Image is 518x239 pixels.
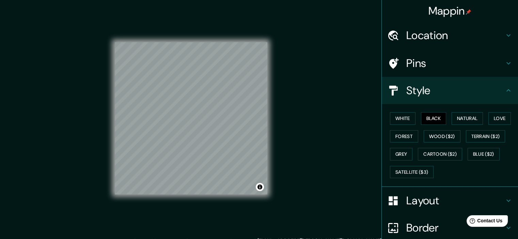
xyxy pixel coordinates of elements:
button: Cartoon ($2) [418,148,462,160]
h4: Layout [406,194,504,207]
canvas: Map [115,42,267,194]
button: Love [488,112,511,125]
img: pin-icon.png [466,9,471,15]
div: Style [382,77,518,104]
button: White [390,112,415,125]
div: Pins [382,50,518,77]
h4: Style [406,84,504,97]
div: Layout [382,187,518,214]
button: Wood ($2) [424,130,460,143]
button: Blue ($2) [468,148,500,160]
button: Grey [390,148,412,160]
h4: Mappin [428,4,472,18]
iframe: Help widget launcher [457,212,511,232]
button: Terrain ($2) [466,130,505,143]
button: Black [421,112,446,125]
h4: Border [406,221,504,235]
button: Satellite ($3) [390,166,434,178]
button: Natural [452,112,483,125]
button: Toggle attribution [256,183,264,191]
h4: Location [406,29,504,42]
h4: Pins [406,56,504,70]
button: Forest [390,130,418,143]
div: Location [382,22,518,49]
